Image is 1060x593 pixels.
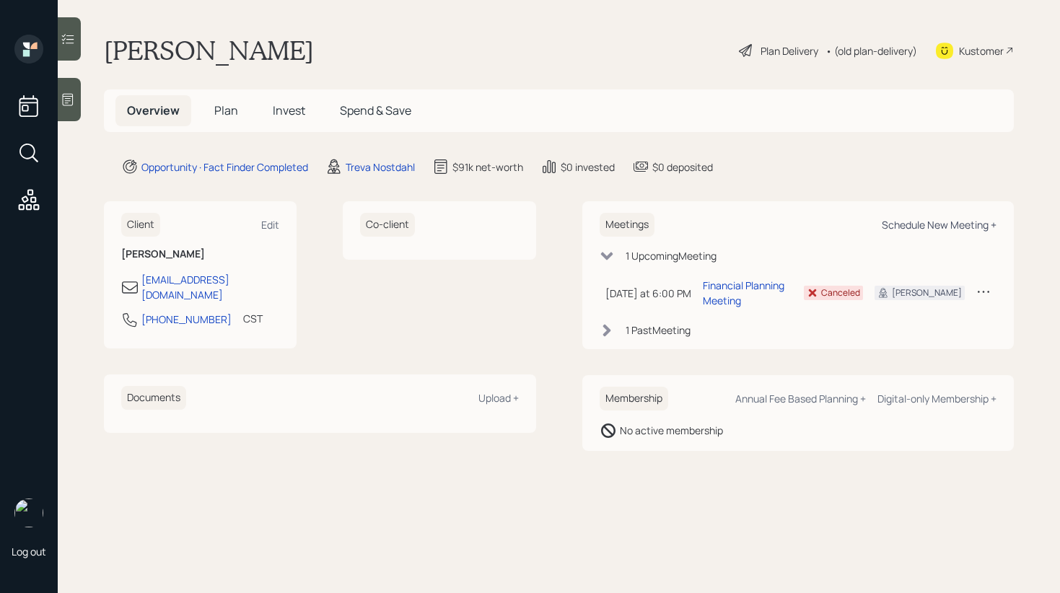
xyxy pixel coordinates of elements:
[12,545,46,558] div: Log out
[127,102,180,118] span: Overview
[121,213,160,237] h6: Client
[561,159,615,175] div: $0 invested
[761,43,818,58] div: Plan Delivery
[821,286,860,299] div: Canceled
[141,159,308,175] div: Opportunity · Fact Finder Completed
[121,248,279,260] h6: [PERSON_NAME]
[346,159,415,175] div: Treva Nostdahl
[882,218,997,232] div: Schedule New Meeting +
[620,423,723,438] div: No active membership
[892,286,962,299] div: [PERSON_NAME]
[959,43,1004,58] div: Kustomer
[121,386,186,410] h6: Documents
[261,218,279,232] div: Edit
[214,102,238,118] span: Plan
[141,312,232,327] div: [PHONE_NUMBER]
[600,387,668,410] h6: Membership
[273,102,305,118] span: Invest
[478,391,519,405] div: Upload +
[600,213,654,237] h6: Meetings
[243,311,263,326] div: CST
[877,392,997,405] div: Digital-only Membership +
[626,248,717,263] div: 1 Upcoming Meeting
[104,35,314,66] h1: [PERSON_NAME]
[452,159,523,175] div: $91k net-worth
[360,213,415,237] h6: Co-client
[652,159,713,175] div: $0 deposited
[605,286,691,301] div: [DATE] at 6:00 PM
[340,102,411,118] span: Spend & Save
[626,322,691,338] div: 1 Past Meeting
[141,272,279,302] div: [EMAIL_ADDRESS][DOMAIN_NAME]
[735,392,866,405] div: Annual Fee Based Planning +
[825,43,917,58] div: • (old plan-delivery)
[14,498,43,527] img: retirable_logo.png
[703,278,793,308] div: Financial Planning Meeting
